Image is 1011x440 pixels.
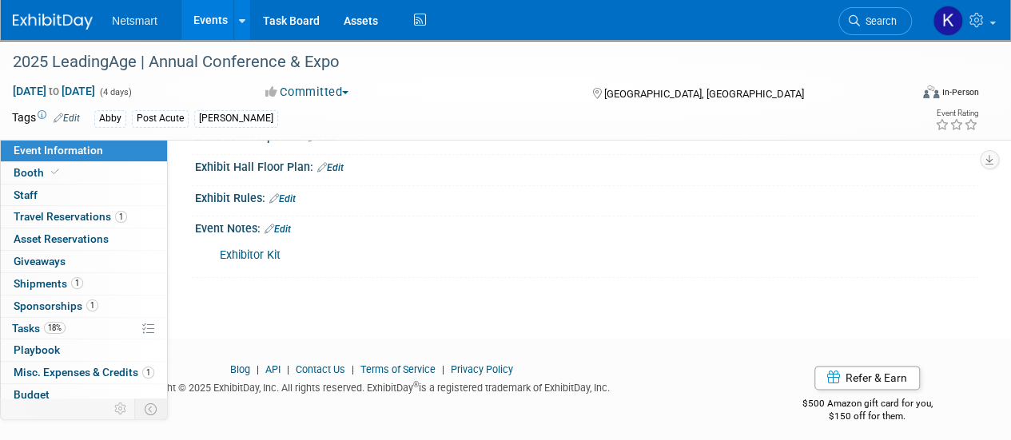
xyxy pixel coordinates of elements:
[935,109,978,117] div: Event Rating
[260,84,355,101] button: Committed
[1,251,167,272] a: Giveaways
[1,140,167,161] a: Event Information
[14,343,60,356] span: Playbook
[12,84,96,98] span: [DATE] [DATE]
[86,299,98,311] span: 1
[348,363,358,375] span: |
[14,144,103,157] span: Event Information
[12,377,731,395] div: Copyright © 2025 ExhibitDay, Inc. All rights reserved. ExhibitDay is a registered trademark of Ex...
[44,322,66,334] span: 18%
[296,363,345,375] a: Contact Us
[1,206,167,228] a: Travel Reservations1
[14,299,98,312] span: Sponsorships
[98,87,132,97] span: (4 days)
[195,155,979,176] div: Exhibit Hall Floor Plan:
[360,363,436,375] a: Terms of Service
[1,362,167,383] a: Misc. Expenses & Credits1
[14,277,83,290] span: Shipments
[51,168,59,176] i: Booth reservation complete
[1,339,167,361] a: Playbook
[1,162,167,184] a: Booth
[14,166,62,179] span: Booth
[838,83,979,107] div: Event Format
[13,14,93,30] img: ExhibitDay
[933,6,963,36] img: Kaitlyn Woicke
[253,363,263,375] span: |
[265,363,281,375] a: API
[451,363,513,375] a: Privacy Policy
[14,210,127,223] span: Travel Reservations
[14,188,38,201] span: Staff
[838,7,912,35] a: Search
[14,366,154,379] span: Misc. Expenses & Credits
[1,318,167,339] a: Tasks18%
[860,15,897,27] span: Search
[194,110,278,127] div: [PERSON_NAME]
[14,232,109,245] span: Asset Reservations
[195,186,979,207] div: Exhibit Rules:
[7,48,897,77] div: 2025 LeadingAge | Annual Conference & Expo
[755,386,979,423] div: $500 Amazon gift card for you,
[283,363,293,375] span: |
[1,384,167,406] a: Budget
[269,193,296,204] a: Edit
[142,367,154,379] span: 1
[115,211,127,223] span: 1
[1,228,167,250] a: Asset Reservations
[603,88,803,100] span: [GEOGRAPHIC_DATA], [GEOGRAPHIC_DATA]
[46,85,62,97] span: to
[317,162,344,173] a: Edit
[54,113,80,124] a: Edit
[413,380,419,389] sup: ®
[1,273,167,295] a: Shipments1
[755,410,979,423] div: $150 off for them.
[923,85,939,98] img: Format-Inperson.png
[12,109,80,128] td: Tags
[94,110,126,127] div: Abby
[814,366,920,390] a: Refer & Earn
[14,388,50,401] span: Budget
[12,322,66,335] span: Tasks
[1,295,167,317] a: Sponsorships1
[71,277,83,289] span: 1
[220,248,281,262] a: Exhibitor Kit
[265,224,291,235] a: Edit
[132,110,189,127] div: Post Acute
[941,86,979,98] div: In-Person
[107,398,135,419] td: Personalize Event Tab Strip
[135,398,168,419] td: Toggle Event Tabs
[230,363,250,375] a: Blog
[195,216,979,237] div: Event Notes:
[438,363,448,375] span: |
[14,255,66,268] span: Giveaways
[1,184,167,206] a: Staff
[112,14,157,27] span: Netsmart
